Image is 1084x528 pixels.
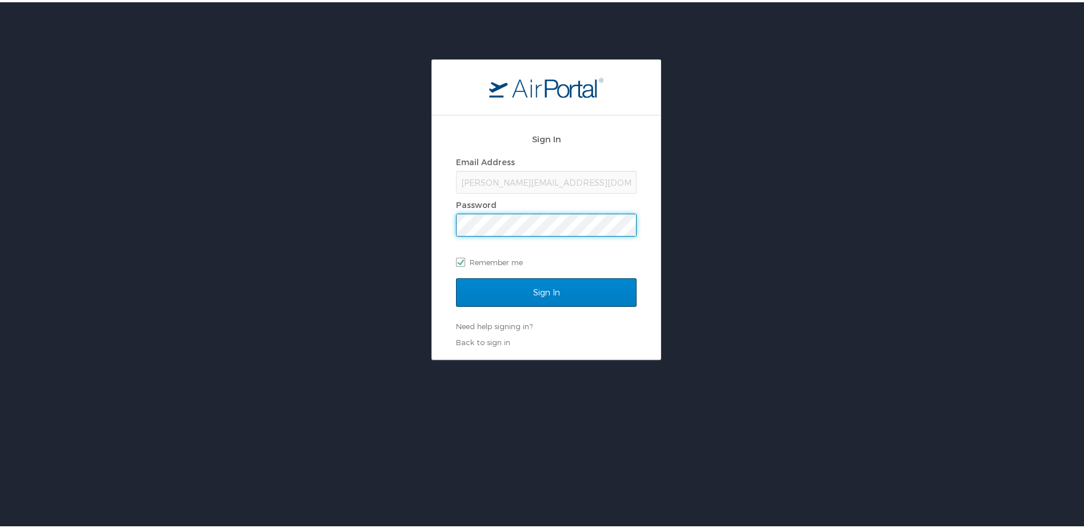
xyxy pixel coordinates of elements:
a: Back to sign in [456,335,510,345]
a: Need help signing in? [456,319,533,329]
input: Sign In [456,276,637,305]
label: Password [456,198,497,207]
h2: Sign In [456,130,637,143]
label: Email Address [456,155,515,165]
img: logo [489,75,603,95]
label: Remember me [456,251,637,269]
